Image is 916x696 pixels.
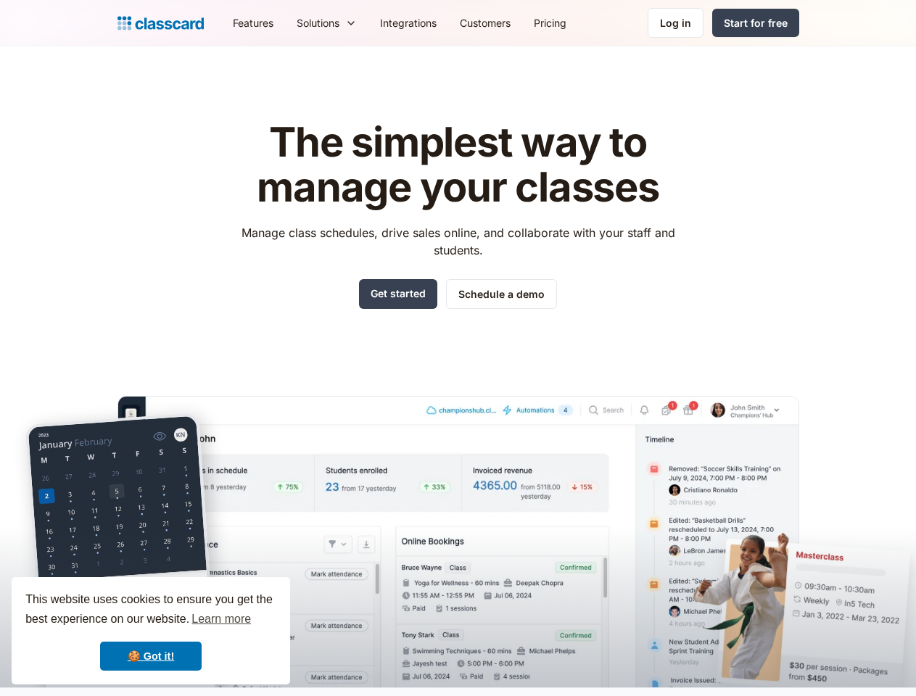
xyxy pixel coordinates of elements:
[724,15,788,30] div: Start for free
[522,7,578,39] a: Pricing
[448,7,522,39] a: Customers
[359,279,437,309] a: Get started
[660,15,691,30] div: Log in
[297,15,339,30] div: Solutions
[648,8,703,38] a: Log in
[446,279,557,309] a: Schedule a demo
[285,7,368,39] div: Solutions
[12,577,290,684] div: cookieconsent
[25,591,276,630] span: This website uses cookies to ensure you get the best experience on our website.
[228,224,688,259] p: Manage class schedules, drive sales online, and collaborate with your staff and students.
[117,13,204,33] a: home
[221,7,285,39] a: Features
[189,608,253,630] a: learn more about cookies
[368,7,448,39] a: Integrations
[712,9,799,37] a: Start for free
[228,120,688,210] h1: The simplest way to manage your classes
[100,642,202,671] a: dismiss cookie message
